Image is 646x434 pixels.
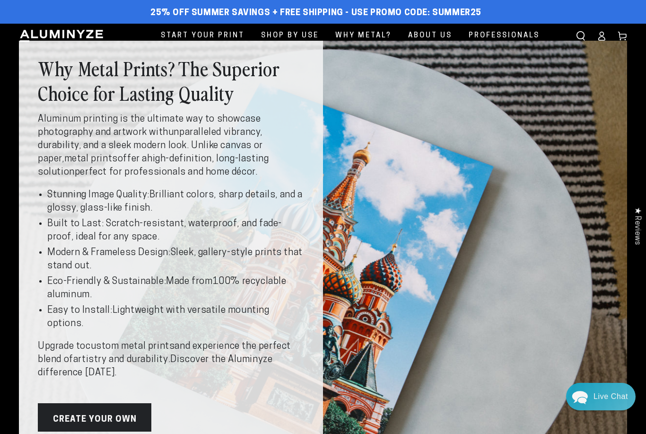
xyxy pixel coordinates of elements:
strong: Built to Last: [47,219,104,229]
strong: artistry and durability [73,355,168,364]
li: Made from . [47,275,304,301]
strong: Stunning Image Quality: [47,190,149,200]
strong: Eco-Friendly & Sustainable: [47,277,166,286]
a: Shop By Use [254,24,326,48]
div: Chat widget toggle [566,383,636,410]
img: Aluminyze [19,29,104,43]
summary: Search our site [570,26,591,46]
div: Contact Us Directly [594,383,628,410]
strong: custom metal prints [86,342,175,351]
span: Professionals [469,29,540,42]
span: About Us [408,29,452,42]
div: Click to open Judge.me floating reviews tab [628,200,646,252]
li: Sleek, gallery-style prints that stand out. [47,246,304,273]
a: Create Your Own [38,403,151,432]
a: About Us [401,24,459,48]
a: Why Metal? [328,24,399,48]
strong: high-definition, long-lasting solution [38,154,269,177]
span: 25% off Summer Savings + Free Shipping - Use Promo Code: SUMMER25 [150,8,481,18]
strong: Scratch-resistant, waterproof, and fade-proof [47,219,282,242]
strong: metal prints [64,154,118,164]
strong: Easy to Install: [47,306,113,315]
li: Brilliant colors, sharp details, and a glossy, glass-like finish. [47,188,304,215]
h2: Why Metal Prints? The Superior Choice for Lasting Quality [38,56,304,105]
span: Why Metal? [335,29,392,42]
strong: Modern & Frameless Design: [47,248,171,257]
a: Professionals [462,24,547,48]
p: Upgrade to and experience the perfect blend of . [38,340,304,380]
li: Lightweight with versatile mounting options. [47,304,304,330]
a: Start Your Print [154,24,252,48]
span: Start Your Print [161,29,244,42]
li: , ideal for any space. [47,217,304,244]
p: Aluminum printing is the ultimate way to showcase photography and artwork with . Unlike canvas or... [38,113,304,179]
span: Shop By Use [261,29,319,42]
